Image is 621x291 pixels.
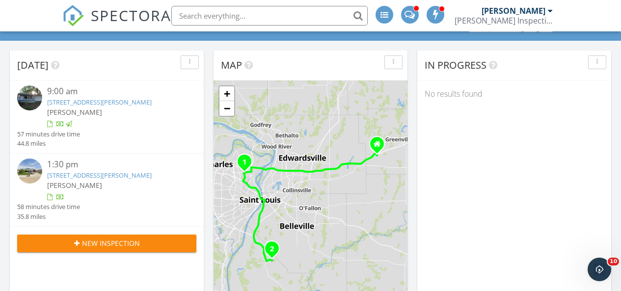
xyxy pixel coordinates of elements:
[47,107,102,117] span: [PERSON_NAME]
[482,6,545,16] div: [PERSON_NAME]
[91,5,171,26] span: SPECTORA
[377,144,383,150] div: 712 Simpson St, Pocahontas IL 62275
[17,139,80,148] div: 44.8 miles
[47,181,102,190] span: [PERSON_NAME]
[47,159,182,171] div: 1:30 pm
[82,238,140,248] span: New Inspection
[17,58,49,72] span: [DATE]
[17,130,80,139] div: 57 minutes drive time
[17,159,196,221] a: 1:30 pm [STREET_ADDRESS][PERSON_NAME] [PERSON_NAME] 58 minutes drive time 35.8 miles
[62,5,84,26] img: The Best Home Inspection Software - Spectora
[17,85,196,148] a: 9:00 am [STREET_ADDRESS][PERSON_NAME] [PERSON_NAME] 57 minutes drive time 44.8 miles
[47,171,152,180] a: [STREET_ADDRESS][PERSON_NAME]
[244,161,250,167] div: 38 Westdell Dr, St. Louis, MO 63136
[62,13,171,34] a: SPECTORA
[221,58,242,72] span: Map
[270,246,274,253] i: 2
[17,85,42,110] img: 9560664%2Freports%2F09a6800f-4b11-4ffa-9c4d-874d7bdb664b%2Fcover_photos%2F9rNQYCCKFVKfscm90Ai2%2F...
[417,80,611,107] div: No results found
[425,58,486,72] span: In Progress
[608,258,619,265] span: 10
[272,248,278,254] div: 831 Sheridan Ln, Waterloo, IL 62298
[243,159,246,166] i: 1
[17,202,80,212] div: 58 minutes drive time
[219,86,234,101] a: Zoom in
[17,159,42,184] img: streetview
[47,85,182,98] div: 9:00 am
[17,235,196,252] button: New Inspection
[219,101,234,116] a: Zoom out
[588,258,611,281] iframe: Intercom live chat
[171,6,368,26] input: Search everything...
[455,16,553,26] div: Hawley Inspections
[47,98,152,106] a: [STREET_ADDRESS][PERSON_NAME]
[17,212,80,221] div: 35.8 miles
